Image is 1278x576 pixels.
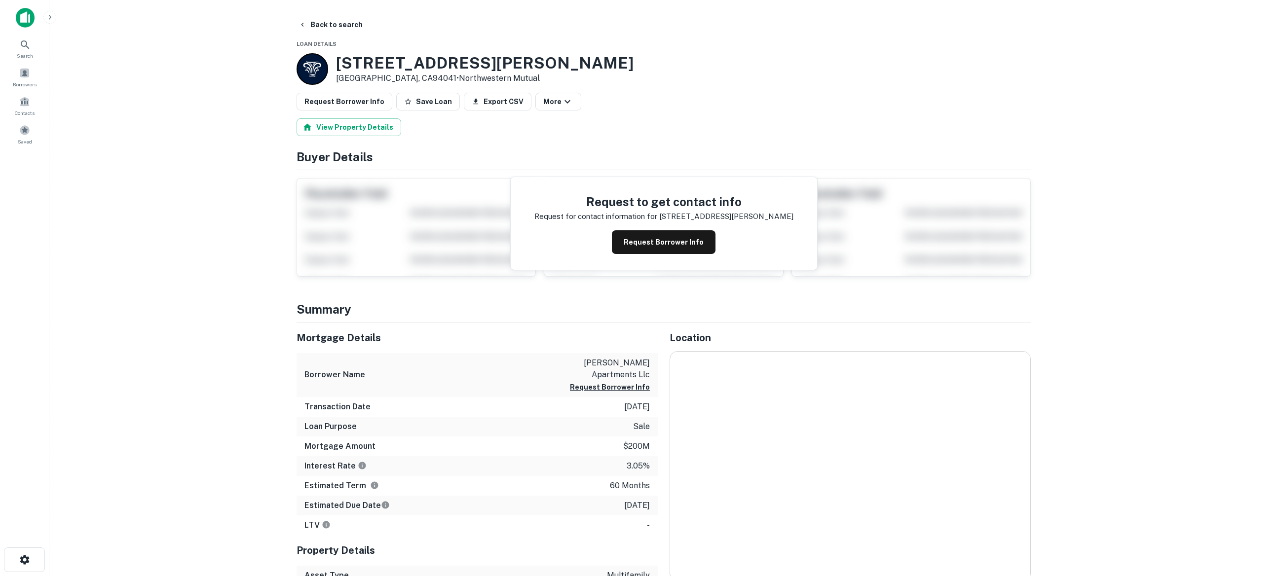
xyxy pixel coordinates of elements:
p: [PERSON_NAME] apartments llc [561,357,650,381]
p: [STREET_ADDRESS][PERSON_NAME] [659,211,793,222]
h6: Mortgage Amount [304,440,376,452]
button: Request Borrower Info [297,93,392,110]
svg: Estimate is based on a standard schedule for this type of loan. [381,501,390,509]
h5: Property Details [297,543,658,558]
button: View Property Details [297,118,401,136]
p: - [647,519,650,531]
h6: Interest Rate [304,460,367,472]
h4: Summary [297,300,1031,318]
h5: Mortgage Details [297,330,658,345]
button: More [535,93,581,110]
p: Request for contact information for [534,211,657,222]
a: Search [3,35,46,62]
h4: Buyer Details [297,148,1031,166]
button: Request Borrower Info [612,230,715,254]
a: Contacts [3,92,46,119]
h6: LTV [304,519,331,531]
span: Borrowers [13,80,37,88]
h6: Transaction Date [304,401,371,413]
button: Back to search [295,16,367,34]
p: $200m [623,440,650,452]
button: Request Borrower Info [570,381,650,393]
button: Export CSV [464,93,531,110]
a: Borrowers [3,64,46,90]
h6: Loan Purpose [304,421,357,432]
button: Save Loan [396,93,460,110]
p: 60 months [610,480,650,492]
p: [DATE] [624,401,650,413]
p: 3.05% [627,460,650,472]
h6: Estimated Due Date [304,500,390,511]
iframe: Chat Widget [1229,497,1278,544]
h5: Location [670,330,1031,345]
svg: LTVs displayed on the website are for informational purposes only and may be reported incorrectly... [322,520,331,529]
p: [DATE] [624,500,650,511]
h3: [STREET_ADDRESS][PERSON_NAME] [336,54,634,72]
a: Northwestern Mutual [459,73,540,83]
span: Loan Details [297,41,337,47]
svg: The interest rates displayed on the website are for informational purposes only and may be report... [358,461,367,470]
span: Contacts [15,109,35,117]
img: capitalize-icon.png [16,8,35,28]
h4: Request to get contact info [534,193,793,211]
svg: Term is based on a standard schedule for this type of loan. [370,481,379,490]
h6: Estimated Term [304,480,379,492]
span: Saved [18,138,32,145]
span: Search [17,52,33,60]
h6: Borrower Name [304,369,365,381]
a: Saved [3,121,46,147]
p: [GEOGRAPHIC_DATA], CA94041 • [336,72,634,84]
p: sale [633,421,650,432]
